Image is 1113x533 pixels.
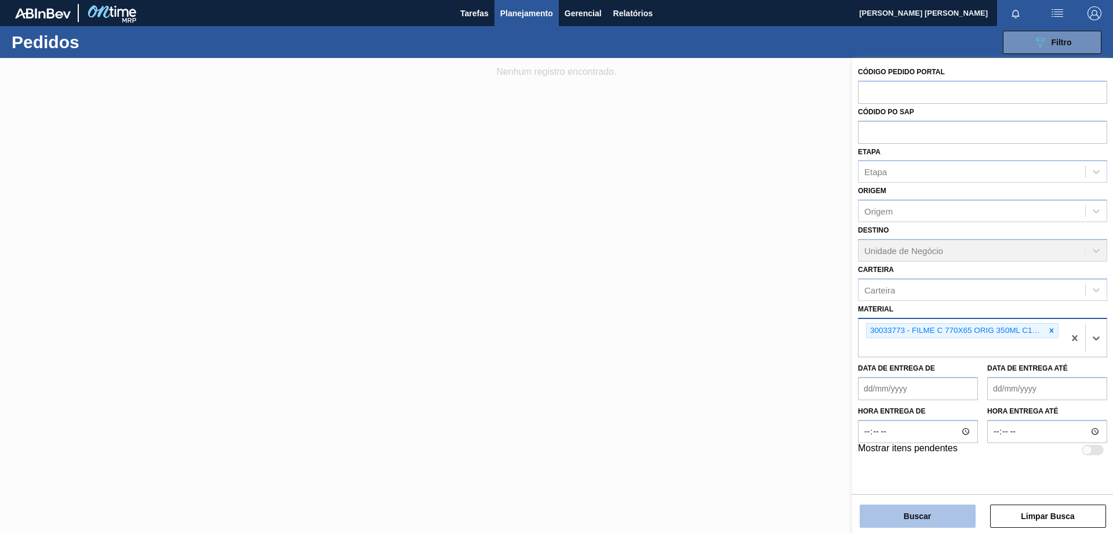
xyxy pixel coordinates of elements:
[864,285,895,295] div: Carteira
[864,206,893,216] div: Origem
[1052,38,1072,47] span: Filtro
[565,6,602,20] span: Gerencial
[858,148,881,156] label: Etapa
[987,403,1107,420] label: Hora entrega até
[987,377,1107,400] input: dd/mm/yyyy
[997,5,1034,21] button: Notificações
[864,167,887,177] div: Etapa
[858,266,894,274] label: Carteira
[858,443,958,457] label: Mostrar itens pendentes
[858,305,893,313] label: Material
[858,187,886,195] label: Origem
[858,68,945,76] label: Código Pedido Portal
[858,108,914,116] label: Códido PO SAP
[460,6,489,20] span: Tarefas
[500,6,553,20] span: Planejamento
[1087,6,1101,20] img: Logout
[15,8,71,19] img: TNhmsLtSVTkK8tSr43FrP2fwEKptu5GPRR3wAAAABJRU5ErkJggg==
[1050,6,1064,20] img: userActions
[12,35,185,49] h1: Pedidos
[858,403,978,420] label: Hora entrega de
[858,377,978,400] input: dd/mm/yyyy
[613,6,653,20] span: Relatórios
[858,364,935,372] label: Data de Entrega de
[1003,31,1101,54] button: Filtro
[867,324,1045,338] div: 30033773 - FILME C 770X65 ORIG 350ML C12 NIV24
[858,226,889,234] label: Destino
[987,364,1068,372] label: Data de Entrega até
